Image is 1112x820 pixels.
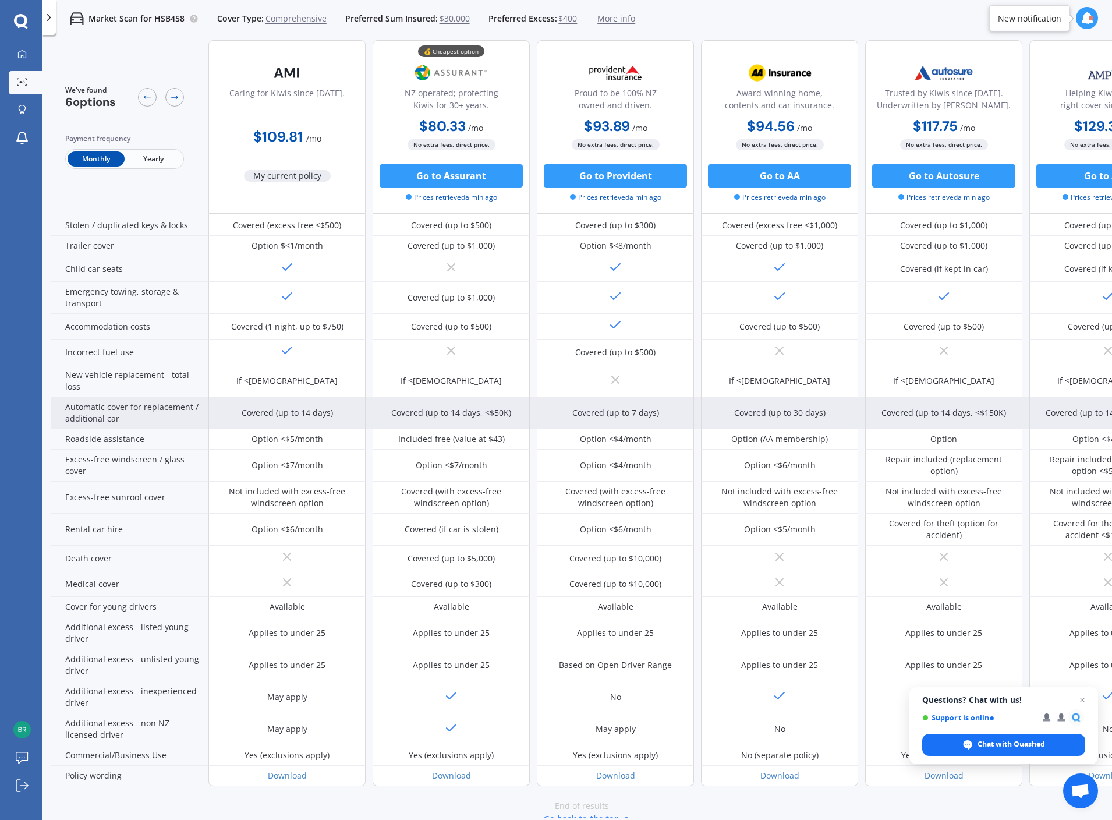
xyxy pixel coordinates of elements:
span: We've found [65,85,116,96]
div: Automatic cover for replacement / additional car [51,397,208,429]
div: Proud to be 100% NZ owned and driven. [547,87,684,116]
div: Cover for young drivers [51,597,208,617]
div: Covered (up to $1,000) [900,240,987,252]
button: Go to Assurant [380,164,523,188]
div: Option <$5/month [744,524,816,535]
div: Covered (with excess-free windscreen option) [546,486,685,509]
span: No extra fees, direct price. [572,139,660,150]
a: Download [925,770,964,781]
div: Covered (up to $300) [411,578,491,590]
div: New vehicle replacement - total loss [51,365,208,397]
div: Yes (exclusions apply) [901,750,986,761]
div: Covered (up to $500) [411,220,491,231]
div: May apply [596,723,636,735]
div: Applies to under 25 [905,627,982,639]
div: Covered (up to $300) [575,220,656,231]
b: $94.56 [747,117,795,135]
span: $30,000 [440,13,470,24]
div: Accommodation costs [51,314,208,340]
span: / mo [468,122,483,133]
a: Download [760,770,799,781]
b: $109.81 [253,128,303,146]
a: Download [268,770,307,781]
div: Covered (up to $500) [904,321,984,333]
div: Available [270,601,305,613]
button: Go to Autosure [872,164,1015,188]
div: Option <$7/month [252,460,323,471]
div: Incorrect fuel use [51,340,208,365]
div: Covered (up to 7 days) [572,407,659,419]
div: Covered for theft (option for accident) [874,518,1014,541]
span: Prices retrieved a min ago [898,192,990,203]
div: Covered (up to 14 days, <$50K) [391,407,511,419]
div: 💰 Cheapest option [418,45,484,57]
a: Download [596,770,635,781]
div: Covered (up to 14 days, <$150K) [881,407,1006,419]
div: Covered (excess free <$1,000) [722,220,837,231]
div: Excess-free windscreen / glass cover [51,450,208,482]
div: Covered (if car is stolen) [405,524,498,535]
div: Covered (up to $10,000) [569,553,661,564]
div: Repair included (replacement option) [874,454,1014,477]
div: Applies to under 25 [577,627,654,639]
img: AA.webp [741,58,818,87]
div: Covered (with excess-free windscreen option) [381,486,521,509]
span: Preferred Sum Insured: [345,13,438,24]
div: Covered (up to $10,000) [569,578,661,590]
img: AMI-text-1.webp [249,58,325,87]
span: $400 [558,13,577,24]
button: Go to AA [708,164,851,188]
div: Covered (up to $500) [739,321,820,333]
span: No extra fees, direct price. [900,139,988,150]
div: Option (AA membership) [731,433,828,445]
div: Roadside assistance [51,429,208,450]
div: Based on Open Driver Range [559,659,672,671]
b: $93.89 [584,117,630,135]
span: Yearly [125,151,182,167]
div: Option <$6/month [744,460,816,471]
img: Assurant.png [413,58,490,87]
div: Applies to under 25 [741,627,818,639]
div: If <[DEMOGRAPHIC_DATA] [729,375,830,387]
div: Excess-free sunroof cover [51,482,208,514]
div: No (separate policy) [741,750,819,761]
div: Covered (up to $500) [411,321,491,333]
div: Covered (excess free <$500) [233,220,341,231]
span: My current policy [244,170,331,182]
div: Yes (exclusions apply) [573,750,658,761]
div: Not included with excess-free windscreen option [710,486,849,509]
div: If <[DEMOGRAPHIC_DATA] [401,375,502,387]
button: Go to Provident [544,164,687,188]
div: Covered (if kept in car) [900,263,988,275]
div: May apply [267,723,307,735]
div: Option <$7/month [416,460,487,471]
img: Autosure.webp [905,58,982,87]
span: Chat with Quashed [978,739,1045,750]
div: Covered (1 night, up to $750) [231,321,343,333]
div: Covered (up to 30 days) [734,407,826,419]
div: Covered (up to $1,000) [408,240,495,252]
div: Covered (up to $500) [575,347,656,358]
span: / mo [797,122,812,133]
div: Covered (up to $5,000) [408,553,495,564]
div: Child car seats [51,256,208,282]
span: Preferred Excess: [488,13,557,24]
div: Applies to under 25 [249,659,325,671]
div: Commercial/Business Use [51,745,208,766]
div: Option <$5/month [252,433,323,445]
span: More info [597,13,635,24]
div: Option $<1/month [252,240,323,252]
div: Chat with Quashed [922,734,1085,756]
span: Prices retrieved a min ago [406,192,497,203]
div: Available [762,601,798,613]
span: No extra fees, direct price. [408,139,495,150]
div: Not included with excess-free windscreen option [217,486,357,509]
div: Applies to under 25 [905,659,982,671]
div: Option <$6/month [580,524,651,535]
span: Monthly [68,151,125,167]
span: -End of results- [552,800,612,812]
span: 6 options [65,94,116,109]
div: Applies to under 25 [741,659,818,671]
div: Option <$4/month [580,460,651,471]
div: Death cover [51,546,208,571]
